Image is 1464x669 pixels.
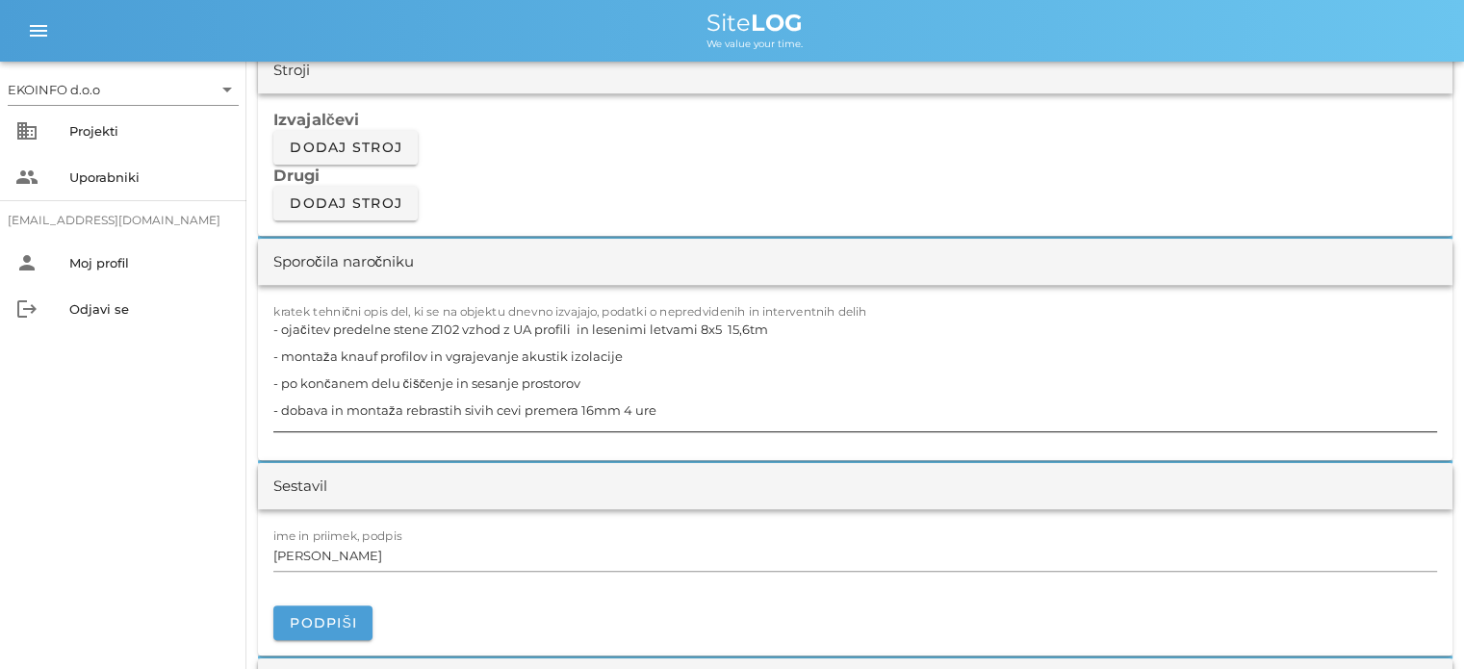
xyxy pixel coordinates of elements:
button: Dodaj stroj [273,186,418,220]
div: Moj profil [69,255,231,270]
div: EKOINFO d.o.o [8,74,239,105]
iframe: Chat Widget [1368,577,1464,669]
span: Dodaj stroj [289,194,402,212]
button: Dodaj stroj [273,130,418,165]
span: Site [706,9,803,37]
div: Sporočila naročniku [273,251,414,273]
i: people [15,166,39,189]
div: Pripomoček za klepet [1368,577,1464,669]
div: EKOINFO d.o.o [8,81,100,98]
h3: Izvajalčevi [273,109,1437,130]
i: logout [15,297,39,321]
h3: Drugi [273,165,1437,186]
i: person [15,251,39,274]
span: Podpiši [289,614,357,631]
label: ime in priimek, podpis [273,528,402,543]
div: Uporabniki [69,169,231,185]
i: business [15,119,39,142]
span: Dodaj stroj [289,139,402,156]
i: arrow_drop_down [216,78,239,101]
div: Stroji [273,60,310,82]
label: kratek tehnični opis del, ki se na objektu dnevno izvajajo, podatki o nepredvidenih in interventn... [273,304,867,319]
div: Projekti [69,123,231,139]
div: Sestavil [273,476,327,498]
button: Podpiši [273,605,372,640]
span: We value your time. [706,38,803,50]
b: LOG [751,9,803,37]
div: Odjavi se [69,301,231,317]
i: menu [27,19,50,42]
